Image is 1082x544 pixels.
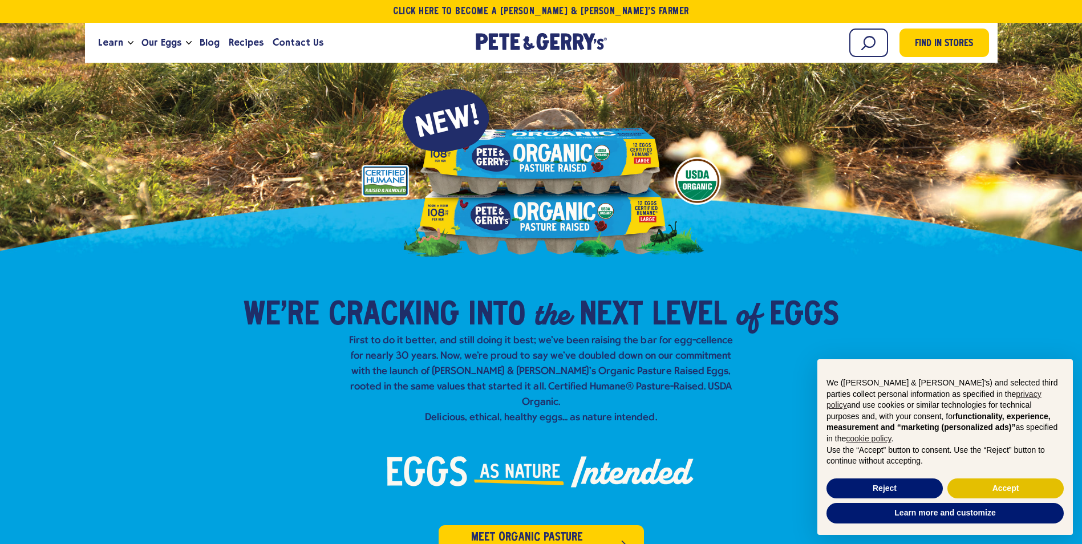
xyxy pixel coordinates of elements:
a: Find in Stores [899,29,989,57]
a: Learn [94,27,128,58]
a: cookie policy [846,434,891,443]
button: Accept [947,478,1064,499]
span: Find in Stores [915,36,973,52]
p: First to do it better, and still doing it best; we've been raising the bar for egg-cellence for n... [345,333,737,425]
span: Contact Us [273,35,323,50]
span: Our Eggs [141,35,181,50]
div: Notice [808,350,1082,544]
span: Learn [98,35,123,50]
a: Recipes [224,27,268,58]
a: Our Eggs [137,27,186,58]
span: into [468,299,525,333]
span: Blog [200,35,220,50]
span: Cracking [329,299,459,333]
em: of [736,293,760,334]
a: Blog [195,27,224,58]
button: Open the dropdown menu for Learn [128,41,133,45]
span: Next [580,299,643,333]
a: Contact Us [268,27,328,58]
p: Use the “Accept” button to consent. Use the “Reject” button to continue without accepting. [826,445,1064,467]
span: Level [652,299,727,333]
p: We ([PERSON_NAME] & [PERSON_NAME]'s) and selected third parties collect personal information as s... [826,377,1064,445]
input: Search [849,29,888,57]
span: Eggs​ [769,299,839,333]
em: the [534,293,570,334]
span: We’re [244,299,319,333]
button: Reject [826,478,943,499]
button: Learn more and customize [826,503,1064,523]
button: Open the dropdown menu for Our Eggs [186,41,192,45]
span: Recipes [229,35,264,50]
